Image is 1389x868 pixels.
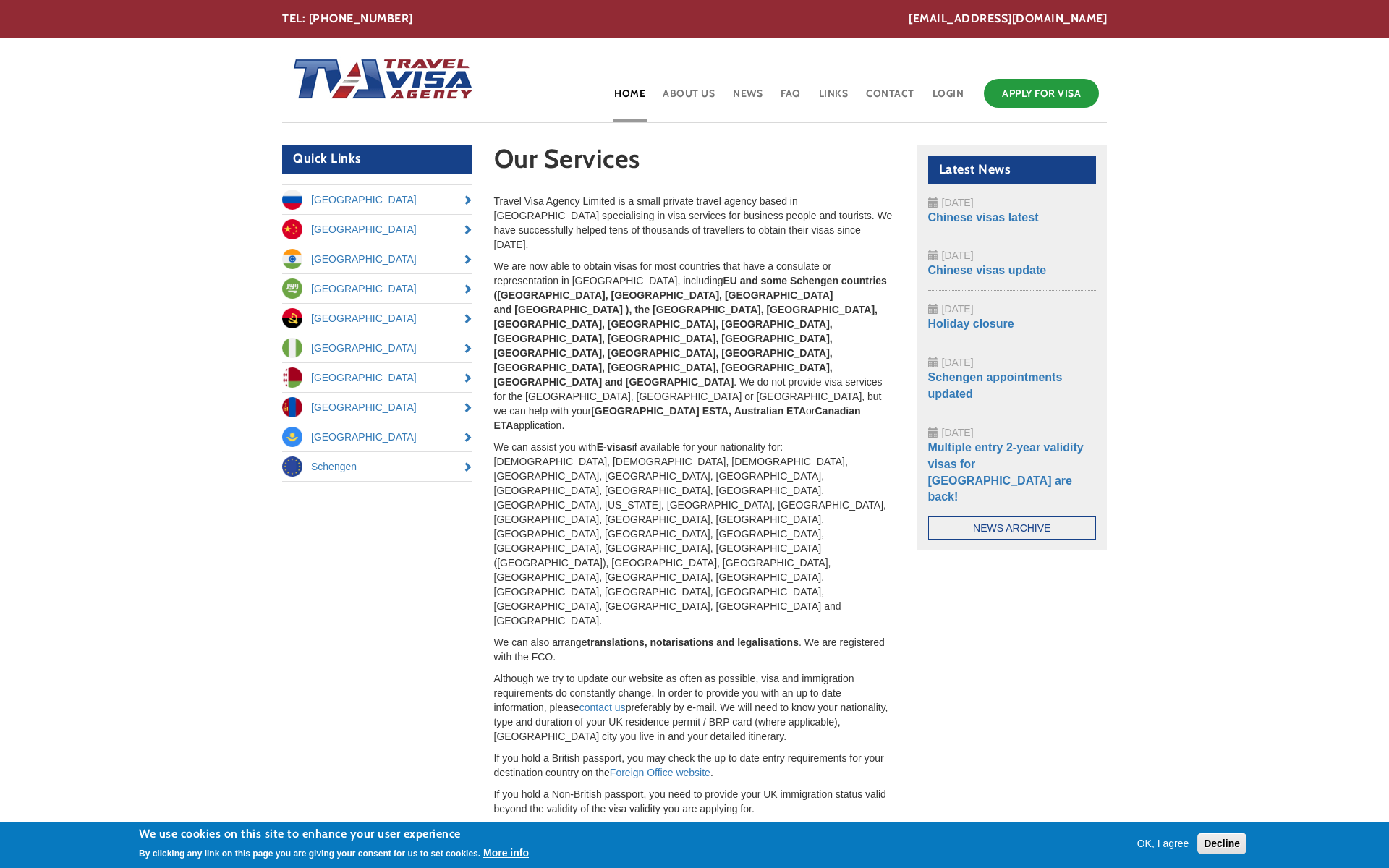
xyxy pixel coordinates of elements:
a: Holiday closure [928,318,1014,330]
a: [GEOGRAPHIC_DATA] [282,274,472,303]
a: [GEOGRAPHIC_DATA] [282,304,472,333]
strong: E-visas [597,441,632,453]
span: [DATE] [942,303,974,315]
div: TEL: [PHONE_NUMBER] [282,11,1107,27]
p: Although we try to update our website as often as possible, visa and immigration requirements do ... [494,671,896,744]
a: [GEOGRAPHIC_DATA] [282,244,472,273]
a: Apply for Visa [984,79,1099,108]
a: FAQ [779,75,802,122]
p: If you hold a British passport, you may check the up to date entry requirements for your destinat... [494,751,896,780]
a: Login [931,75,966,122]
a: [GEOGRAPHIC_DATA] [282,363,472,392]
a: About Us [661,75,716,122]
a: News [731,75,764,122]
strong: ESTA, [702,405,731,417]
button: More info [483,846,529,860]
h1: Our Services [494,145,896,180]
p: We can also arrange . We are registered with the FCO. [494,635,896,664]
strong: translations, notarisations and legalisations [587,637,799,648]
a: Foreign Office website [610,767,710,778]
a: News Archive [928,516,1097,540]
span: [DATE] [942,250,974,261]
a: [GEOGRAPHIC_DATA] [282,215,472,244]
button: OK, I agree [1131,836,1195,851]
p: If you hold a Non-British passport, you need to provide your UK immigration status valid beyond t... [494,787,896,816]
a: contact us [579,702,626,713]
p: We are now able to obtain visas for most countries that have a consulate or representation in [GE... [494,259,896,433]
img: Home [282,44,475,116]
a: [GEOGRAPHIC_DATA] [282,333,472,362]
h2: Latest News [928,156,1097,184]
h2: We use cookies on this site to enhance your user experience [139,826,529,842]
a: Chinese visas update [928,264,1047,276]
a: Contact [865,75,916,122]
a: [EMAIL_ADDRESS][DOMAIN_NAME] [909,11,1107,27]
strong: [GEOGRAPHIC_DATA] [591,405,700,417]
span: [DATE] [942,357,974,368]
strong: Australian ETA [734,405,806,417]
strong: EU and some Schengen countries ([GEOGRAPHIC_DATA], [GEOGRAPHIC_DATA], [GEOGRAPHIC_DATA] and [GEOG... [494,275,887,388]
p: Travel Visa Agency Limited is a small private travel agency based in [GEOGRAPHIC_DATA] specialisi... [494,194,896,252]
a: [GEOGRAPHIC_DATA] [282,393,472,422]
a: Multiple entry 2-year validity visas for [GEOGRAPHIC_DATA] are back! [928,441,1084,503]
span: [DATE] [942,427,974,438]
p: We can assist you with if available for your nationality for: [DEMOGRAPHIC_DATA], [DEMOGRAPHIC_DA... [494,440,896,628]
a: Home [613,75,647,122]
a: [GEOGRAPHIC_DATA] [282,185,472,214]
span: [DATE] [942,197,974,208]
a: [GEOGRAPHIC_DATA] [282,422,472,451]
a: Links [817,75,850,122]
a: Schengen [282,452,472,481]
button: Decline [1197,833,1246,854]
a: Chinese visas latest [928,211,1039,224]
p: By clicking any link on this page you are giving your consent for us to set cookies. [139,848,480,859]
a: Schengen appointments updated [928,371,1063,400]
